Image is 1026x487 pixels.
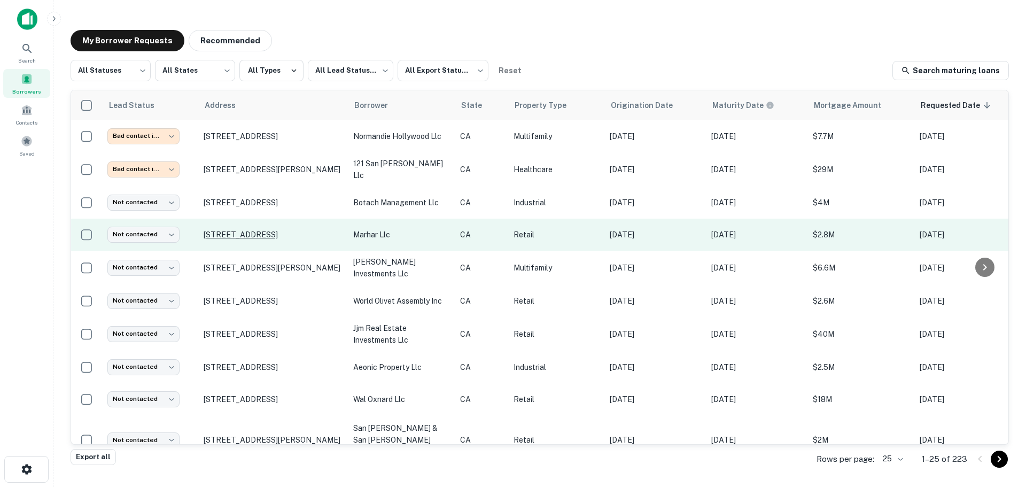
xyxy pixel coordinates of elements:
[508,90,604,120] th: Property Type
[991,451,1008,468] button: Go to next page
[610,328,701,340] p: [DATE]
[204,329,343,339] p: [STREET_ADDRESS]
[354,99,402,112] span: Borrower
[604,90,706,120] th: Origination Date
[514,393,599,405] p: Retail
[813,262,909,274] p: $6.6M
[353,229,449,241] p: marhar llc
[514,361,599,373] p: Industrial
[204,395,343,404] p: [STREET_ADDRESS]
[920,130,1011,142] p: [DATE]
[920,361,1011,373] p: [DATE]
[813,229,909,241] p: $2.8M
[813,295,909,307] p: $2.6M
[12,87,41,96] span: Borrowers
[813,164,909,175] p: $29M
[460,328,503,340] p: CA
[107,260,180,275] div: Not contacted
[461,99,496,112] span: State
[920,295,1011,307] p: [DATE]
[920,393,1011,405] p: [DATE]
[353,393,449,405] p: wal oxnard llc
[514,164,599,175] p: Healthcare
[353,158,449,181] p: 121 san [PERSON_NAME] llc
[807,90,914,120] th: Mortgage Amount
[353,130,449,142] p: normandie hollywood llc
[813,197,909,208] p: $4M
[813,393,909,405] p: $18M
[107,391,180,407] div: Not contacted
[892,61,1009,80] a: Search maturing loans
[973,401,1026,453] iframe: Chat Widget
[204,165,343,174] p: [STREET_ADDRESS][PERSON_NAME]
[879,451,905,467] div: 25
[813,434,909,446] p: $2M
[611,99,687,112] span: Origination Date
[920,328,1011,340] p: [DATE]
[198,90,348,120] th: Address
[514,197,599,208] p: Industrial
[71,30,184,51] button: My Borrower Requests
[711,328,802,340] p: [DATE]
[706,90,807,120] th: Maturity dates displayed may be estimated. Please contact the lender for the most accurate maturi...
[610,229,701,241] p: [DATE]
[71,449,116,465] button: Export all
[353,422,449,458] p: san [PERSON_NAME] & san [PERSON_NAME] investments llc
[920,434,1011,446] p: [DATE]
[204,230,343,239] p: [STREET_ADDRESS]
[711,130,802,142] p: [DATE]
[711,197,802,208] p: [DATE]
[19,149,35,158] span: Saved
[71,57,151,84] div: All Statuses
[817,453,874,466] p: Rows per page:
[460,262,503,274] p: CA
[455,90,508,120] th: State
[610,164,701,175] p: [DATE]
[712,99,788,111] span: Maturity dates displayed may be estimated. Please contact the lender for the most accurate maturi...
[920,229,1011,241] p: [DATE]
[514,434,599,446] p: Retail
[353,256,449,280] p: [PERSON_NAME] investments llc
[3,69,50,98] div: Borrowers
[610,393,701,405] p: [DATE]
[107,326,180,342] div: Not contacted
[353,295,449,307] p: world olivet assembly inc
[610,262,701,274] p: [DATE]
[3,100,50,129] div: Contacts
[353,197,449,208] p: botach management llc
[3,131,50,160] div: Saved
[814,99,895,112] span: Mortgage Amount
[205,99,250,112] span: Address
[514,229,599,241] p: Retail
[610,197,701,208] p: [DATE]
[189,30,272,51] button: Recommended
[18,56,36,65] span: Search
[514,328,599,340] p: Retail
[204,198,343,207] p: [STREET_ADDRESS]
[155,57,235,84] div: All States
[610,130,701,142] p: [DATE]
[16,118,37,127] span: Contacts
[514,295,599,307] p: Retail
[711,434,802,446] p: [DATE]
[711,262,802,274] p: [DATE]
[920,262,1011,274] p: [DATE]
[107,161,180,177] div: Bad contact info
[610,434,701,446] p: [DATE]
[610,295,701,307] p: [DATE]
[239,60,304,81] button: All Types
[204,263,343,273] p: [STREET_ADDRESS][PERSON_NAME]
[922,453,967,466] p: 1–25 of 223
[353,361,449,373] p: aeonic property llc
[460,229,503,241] p: CA
[308,57,393,84] div: All Lead Statuses
[460,393,503,405] p: CA
[712,99,774,111] div: Maturity dates displayed may be estimated. Please contact the lender for the most accurate maturi...
[353,322,449,346] p: jjm real estate investments llc
[204,435,343,445] p: [STREET_ADDRESS][PERSON_NAME]
[920,164,1011,175] p: [DATE]
[460,164,503,175] p: CA
[204,362,343,372] p: [STREET_ADDRESS]
[610,361,701,373] p: [DATE]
